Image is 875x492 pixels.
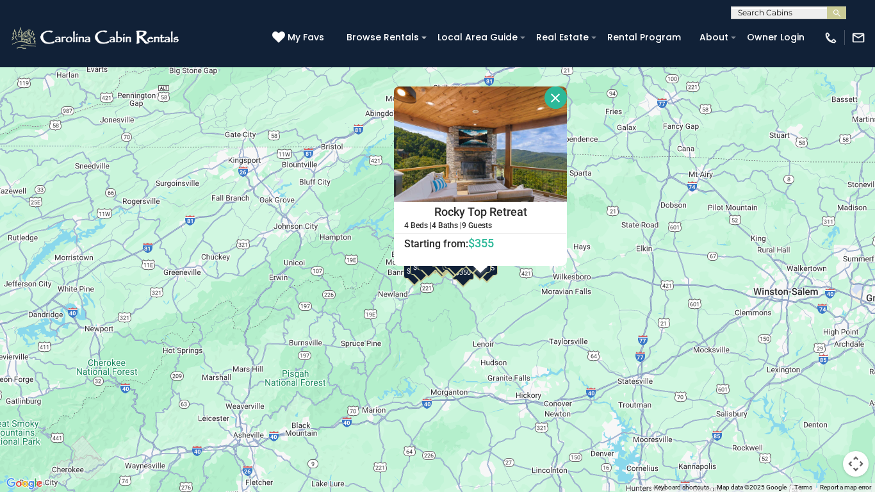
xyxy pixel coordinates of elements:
a: Local Area Guide [431,28,524,47]
img: phone-regular-white.png [824,31,838,45]
a: Rental Program [601,28,687,47]
img: mail-regular-white.png [851,31,865,45]
a: About [693,28,735,47]
img: White-1-2.png [10,25,183,51]
a: Real Estate [530,28,595,47]
a: Browse Rentals [340,28,425,47]
a: Owner Login [740,28,811,47]
a: My Favs [272,31,327,45]
span: My Favs [288,31,324,44]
